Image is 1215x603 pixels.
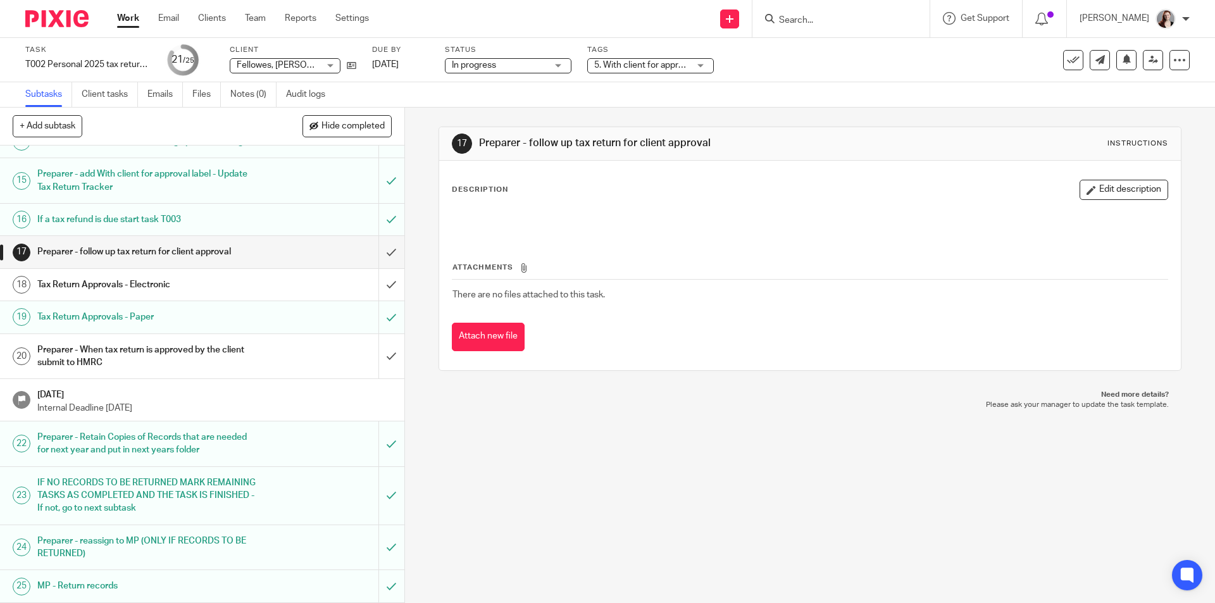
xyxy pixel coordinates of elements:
button: Edit description [1080,180,1168,200]
div: 22 [13,435,30,452]
div: T002 Personal 2025 tax return (non recurring) [25,58,152,71]
h1: Tax Return Approvals - Electronic [37,275,256,294]
p: Description [452,185,508,195]
a: Reports [285,12,316,25]
a: Notes (0) [230,82,277,107]
h1: MP - Return records [37,576,256,595]
label: Due by [372,45,429,55]
p: Please ask your manager to update the task template. [451,400,1168,410]
h1: Tax Return Approvals - Paper [37,308,256,326]
label: Status [445,45,571,55]
div: 17 [452,134,472,154]
button: Attach new file [452,323,525,351]
a: Work [117,12,139,25]
span: 5. With client for approval [594,61,694,70]
div: 24 [13,538,30,556]
h1: Preparer - follow up tax return for client approval [37,242,256,261]
div: 23 [13,487,30,504]
h1: Preparer - When tax return is approved by the client submit to HMRC [37,340,256,373]
a: Settings [335,12,369,25]
h1: Preparer - add With client for approval label - Update Tax Return Tracker [37,165,256,197]
h1: If a tax refund is due start task T003 [37,210,256,229]
input: Search [778,15,892,27]
div: 18 [13,276,30,294]
span: Attachments [452,264,513,271]
a: Client tasks [82,82,138,107]
label: Client [230,45,356,55]
p: Need more details? [451,390,1168,400]
a: Clients [198,12,226,25]
p: [PERSON_NAME] [1080,12,1149,25]
a: Team [245,12,266,25]
p: Internal Deadline [DATE] [37,402,392,414]
h1: Preparer - reassign to MP (ONLY IF RECORDS TO BE RETURNED) [37,532,256,564]
h1: Preparer - follow up tax return for client approval [479,137,837,150]
a: Emails [147,82,183,107]
a: Subtasks [25,82,72,107]
img: Pixie [25,10,89,27]
div: 25 [13,578,30,595]
small: /25 [183,57,194,64]
div: 17 [13,244,30,261]
label: Task [25,45,152,55]
a: Files [192,82,221,107]
button: Hide completed [302,115,392,137]
div: 19 [13,308,30,326]
span: Fellowes, [PERSON_NAME] [237,61,345,70]
span: Get Support [961,14,1009,23]
div: 20 [13,347,30,365]
div: Instructions [1107,139,1168,149]
span: In progress [452,61,496,70]
div: 15 [13,172,30,190]
a: Audit logs [286,82,335,107]
span: Hide completed [321,121,385,132]
img: High%20Res%20Andrew%20Price%20Accountants%20_Poppy%20Jakes%20Photography-3%20-%20Copy.jpg [1156,9,1176,29]
h1: Preparer - Retain Copies of Records that are needed for next year and put in next years folder [37,428,256,460]
label: Tags [587,45,714,55]
span: [DATE] [372,60,399,69]
span: There are no files attached to this task. [452,290,605,299]
div: 21 [171,53,194,67]
h1: [DATE] [37,385,392,401]
a: Email [158,12,179,25]
button: + Add subtask [13,115,82,137]
div: 16 [13,211,30,228]
h1: IF NO RECORDS TO BE RETURNED MARK REMAINING TASKS AS COMPLETED AND THE TASK IS FINISHED - If not,... [37,473,256,518]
